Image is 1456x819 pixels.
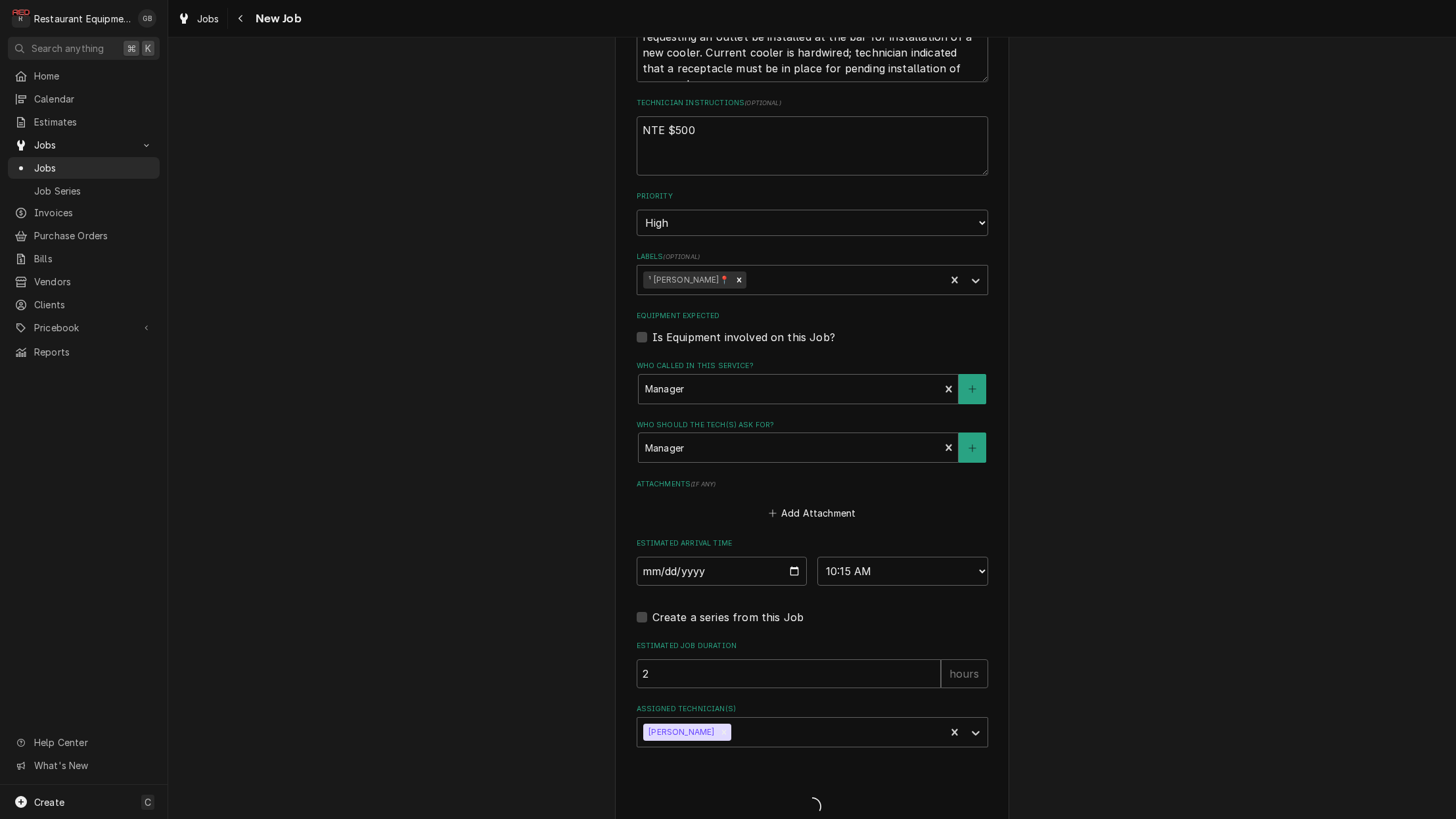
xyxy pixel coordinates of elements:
[34,275,153,289] span: Vendors
[34,69,153,83] span: Home
[8,111,160,133] a: Estimates
[34,115,153,129] span: Estimates
[652,329,835,345] label: Is Equipment involved on this Job?
[637,704,988,747] div: Assigned Technician(s)
[34,321,133,335] span: Pricebook
[8,755,160,776] a: Go to What's New
[643,724,717,741] div: [PERSON_NAME]
[8,180,160,202] a: Job Series
[34,736,152,749] span: Help Center
[34,229,153,243] span: Purchase Orders
[637,641,988,688] div: Estimated Job Duration
[197,12,219,26] span: Jobs
[34,161,153,175] span: Jobs
[138,9,156,28] div: Gary Beaver's Avatar
[145,41,151,55] span: K
[637,420,988,431] label: Who should the tech(s) ask for?
[637,538,988,585] div: Estimated Arrival Time
[637,98,988,175] div: Technician Instructions
[12,9,30,28] div: Restaurant Equipment Diagnostics's Avatar
[8,341,160,363] a: Reports
[637,479,988,490] label: Attachments
[252,10,302,28] span: New Job
[637,361,988,404] div: Who called in this service?
[637,252,988,262] label: Labels
[34,184,153,198] span: Job Series
[12,9,30,28] div: R
[663,253,700,260] span: ( optional )
[732,271,746,289] div: Remove ¹ Beckley📍
[766,504,858,523] button: Add Attachment
[34,759,152,772] span: What's New
[637,479,988,523] div: Attachments
[817,557,988,586] select: Time Select
[744,99,781,106] span: ( optional )
[34,92,153,106] span: Calendar
[145,795,151,809] span: C
[637,252,988,294] div: Labels
[34,797,64,808] span: Create
[8,37,160,60] button: Search anything⌘K
[8,732,160,753] a: Go to Help Center
[8,134,160,156] a: Go to Jobs
[34,12,131,26] div: Restaurant Equipment Diagnostics
[637,641,988,651] label: Estimated Job Duration
[34,138,133,152] span: Jobs
[637,191,988,202] label: Priority
[8,157,160,179] a: Jobs
[637,704,988,714] label: Assigned Technician(s)
[637,98,988,108] label: Technician Instructions
[637,361,988,371] label: Who called in this service?
[8,88,160,110] a: Calendar
[637,538,988,549] label: Estimated Arrival Time
[691,480,716,488] span: ( if any )
[34,298,153,312] span: Clients
[717,724,731,741] div: Remove Donovan Pruitt
[959,374,986,404] button: Create New Contact
[637,311,988,321] label: Equipment Expected
[968,385,976,394] svg: Create New Contact
[941,659,988,688] div: hours
[8,65,160,87] a: Home
[637,557,808,586] input: Date
[637,116,988,175] textarea: NTE $500
[8,248,160,269] a: Bills
[8,225,160,246] a: Purchase Orders
[8,317,160,339] a: Go to Pricebook
[138,9,156,28] div: GB
[637,191,988,235] div: Priority
[643,271,732,289] div: ¹ [PERSON_NAME]📍
[8,202,160,223] a: Invoices
[637,420,988,463] div: Who should the tech(s) ask for?
[34,345,153,359] span: Reports
[637,311,988,344] div: Equipment Expected
[968,444,976,453] svg: Create New Contact
[652,609,804,625] label: Create a series from this Job
[34,252,153,266] span: Bills
[8,294,160,316] a: Clients
[231,8,252,29] button: Navigate back
[172,8,225,30] a: Jobs
[8,271,160,292] a: Vendors
[32,41,104,55] span: Search anything
[127,41,136,55] span: ⌘
[959,433,986,463] button: Create New Contact
[34,206,153,220] span: Invoices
